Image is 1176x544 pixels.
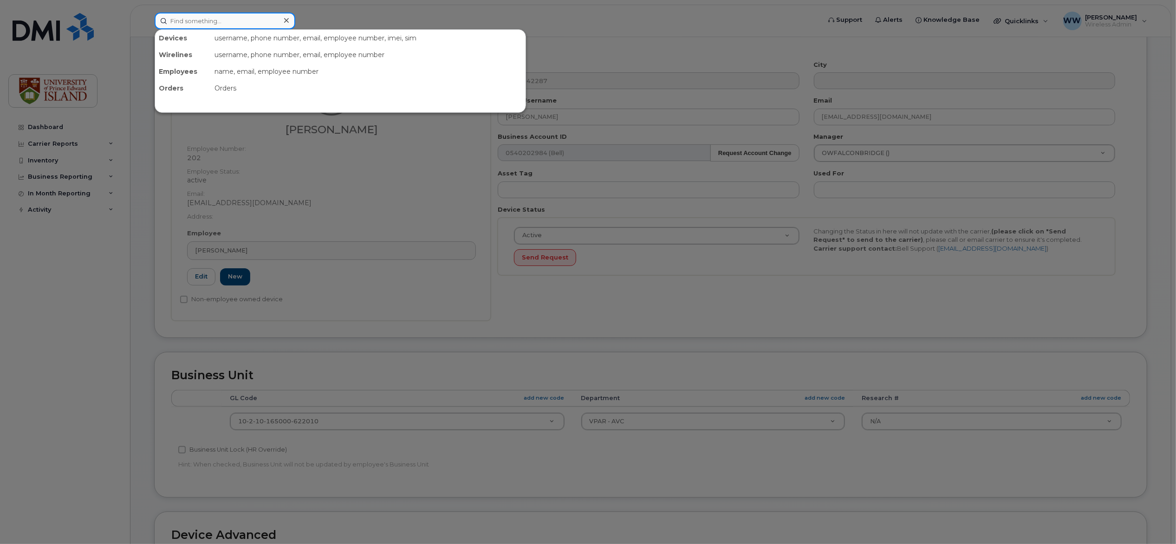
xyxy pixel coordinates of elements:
[211,30,526,46] div: username, phone number, email, employee number, imei, sim
[211,46,526,63] div: username, phone number, email, employee number
[155,63,211,80] div: Employees
[155,30,211,46] div: Devices
[155,80,211,97] div: Orders
[211,63,526,80] div: name, email, employee number
[211,80,526,97] div: Orders
[155,46,211,63] div: Wirelines
[155,13,295,29] input: Find something...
